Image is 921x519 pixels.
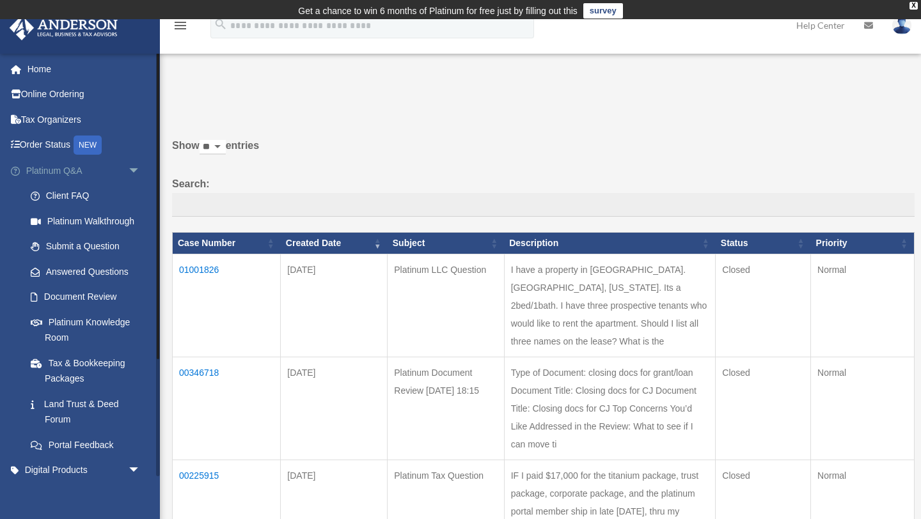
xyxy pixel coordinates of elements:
[18,208,160,234] a: Platinum Walkthrough
[172,137,915,167] label: Show entries
[811,357,915,460] td: Normal
[716,357,811,460] td: Closed
[716,254,811,357] td: Closed
[9,158,160,183] a: Platinum Q&Aarrow_drop_down
[9,56,160,82] a: Home
[74,136,102,155] div: NEW
[18,234,160,259] a: Submit a Question
[200,140,226,155] select: Showentries
[504,357,716,460] td: Type of Document: closing docs for grant/loan Document Title: Closing docs for CJ Document Title:...
[909,2,918,10] div: close
[716,233,811,254] th: Status: activate to sort column ascending
[811,233,915,254] th: Priority: activate to sort column ascending
[281,233,388,254] th: Created Date: activate to sort column ascending
[128,458,153,484] span: arrow_drop_down
[388,357,504,460] td: Platinum Document Review [DATE] 18:15
[504,233,716,254] th: Description: activate to sort column ascending
[892,16,911,35] img: User Pic
[214,17,228,31] i: search
[173,233,281,254] th: Case Number: activate to sort column ascending
[504,254,716,357] td: I have a property in [GEOGRAPHIC_DATA]. [GEOGRAPHIC_DATA], [US_STATE]. Its a 2bed/1bath. I have t...
[388,254,504,357] td: Platinum LLC Question
[583,3,623,19] a: survey
[281,254,388,357] td: [DATE]
[9,82,160,107] a: Online Ordering
[173,22,188,33] a: menu
[172,175,915,217] label: Search:
[18,259,153,284] a: Answered Questions
[18,350,160,391] a: Tax & Bookkeeping Packages
[18,183,160,209] a: Client FAQ
[6,15,122,40] img: Anderson Advisors Platinum Portal
[18,309,160,350] a: Platinum Knowledge Room
[173,18,188,33] i: menu
[18,432,160,458] a: Portal Feedback
[388,233,504,254] th: Subject: activate to sort column ascending
[172,193,915,217] input: Search:
[811,254,915,357] td: Normal
[9,107,160,132] a: Tax Organizers
[18,284,160,310] a: Document Review
[128,158,153,184] span: arrow_drop_down
[298,3,578,19] div: Get a chance to win 6 months of Platinum for free just by filling out this
[18,391,160,432] a: Land Trust & Deed Forum
[9,132,160,159] a: Order StatusNEW
[173,254,281,357] td: 01001826
[281,357,388,460] td: [DATE]
[9,458,160,483] a: Digital Productsarrow_drop_down
[173,357,281,460] td: 00346718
